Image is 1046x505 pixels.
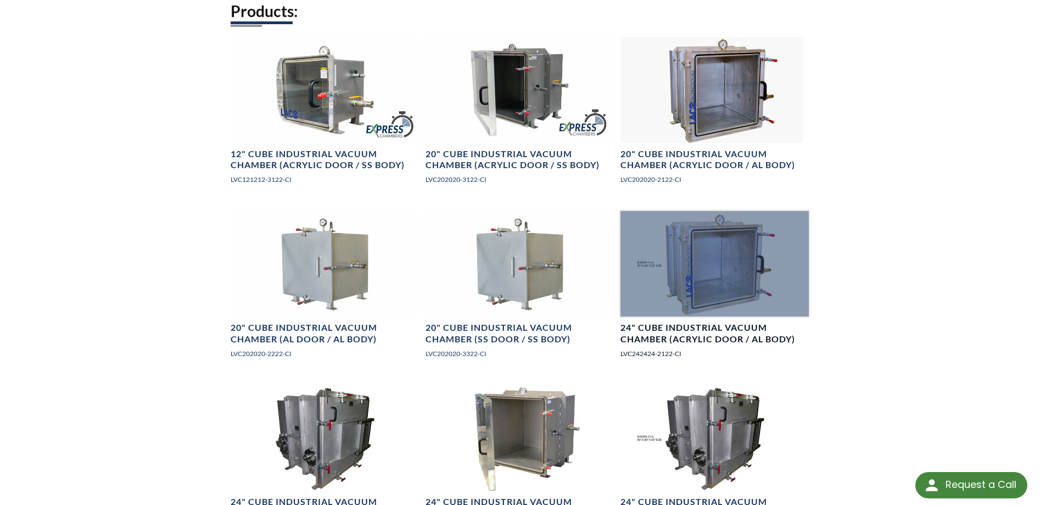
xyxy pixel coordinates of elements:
[426,211,614,368] a: LVC202020-3322-CI, Aluminum Door and Body, right side angled view20" Cube Industrial Vacuum Chamb...
[426,322,614,345] h4: 20" Cube Industrial Vacuum Chamber (SS Door / SS Body)
[923,476,941,494] img: round button
[620,322,809,345] h4: 24" Cube Industrial Vacuum Chamber (Acrylic Door / AL Body)
[426,37,614,193] a: LVC202020-3122-CI Express Chamber20" Cube Industrial Vacuum Chamber (Acrylic Door / SS Body)LVC20...
[426,148,614,171] h4: 20" Cube Industrial Vacuum Chamber (Acrylic Door / SS Body)
[620,211,809,368] a: LVC242424-2122-CI Front View24" Cube Industrial Vacuum Chamber (Acrylic Door / AL Body)LVC242424-...
[231,174,419,185] p: LVC121212-3122-CI
[231,1,816,21] h2: Products:
[231,37,419,193] a: LVC121212-3122-CI Express Chamber, right side angled view12" Cube Industrial Vacuum Chamber (Acry...
[946,472,1016,497] div: Request a Call
[231,148,419,171] h4: 12" Cube Industrial Vacuum Chamber (Acrylic Door / SS Body)
[426,348,614,359] p: LVC202020-3322-CI
[620,348,809,359] p: LVC242424-2122-CI
[620,174,809,185] p: LVC202020-2122-CI
[231,322,419,345] h4: 20" Cube Industrial Vacuum Chamber (AL Door / AL Body)
[620,37,809,193] a: 20" Cube Industrial Vacuum Chamber with Acrylic Lid, front view20" Cube Industrial Vacuum Chamber...
[231,211,419,368] a: 20" Aluminum Cube Vacuum Chamber, right side angled view20" Cube Industrial Vacuum Chamber (AL Do...
[915,472,1027,498] div: Request a Call
[231,348,419,359] p: LVC202020-2222-CI
[426,174,614,185] p: LVC202020-3122-CI
[620,148,809,171] h4: 20" Cube Industrial Vacuum Chamber (Acrylic Door / AL Body)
